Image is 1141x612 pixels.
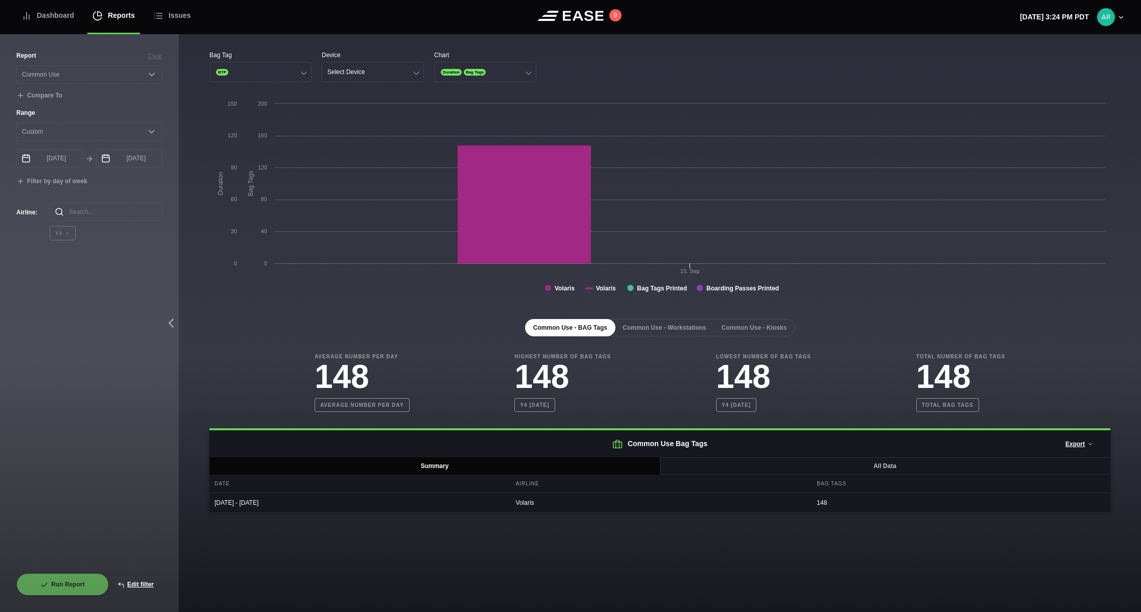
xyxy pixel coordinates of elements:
text: 40 [261,228,267,234]
h3: 148 [916,360,1005,393]
img: a24b13ddc5ef85e700be98281bdfe638 [1097,8,1115,26]
text: 0 [264,260,267,266]
label: Range [16,108,162,117]
tspan: Bag Tags Printed [637,285,687,292]
b: Average Number Per Day [315,353,410,360]
button: Export [1057,433,1102,455]
div: Airline [511,475,810,493]
div: 148 [812,493,1110,512]
button: Common Use - BAG Tags [525,319,615,336]
text: 0 [234,260,237,266]
text: 150 [228,101,237,107]
button: Summary [209,457,660,475]
span: BTP [216,69,228,76]
text: 120 [258,164,267,170]
text: 160 [258,132,267,138]
b: Y4 [DATE] [514,398,555,412]
b: Total Number of Bag Tags [916,353,1005,360]
div: Bag Tags [812,475,1110,493]
div: Chart [434,51,536,60]
h2: Common Use Bag Tags [209,430,1110,457]
h3: 148 [514,360,611,393]
text: 200 [258,101,267,107]
label: Report [16,51,36,60]
tspan: Volaris [555,285,575,292]
text: 90 [231,164,237,170]
button: BTP [209,62,312,82]
button: DurationBag Tags [434,62,536,82]
tspan: 15. Sep [680,268,700,274]
button: Filter by day of week [16,178,87,186]
input: mm/dd/yyyy [16,149,83,167]
div: Date [209,475,508,493]
button: Select Device [322,62,424,82]
text: 60 [231,196,237,202]
tspan: Bag Tags [247,171,254,197]
tspan: Volaris [596,285,616,292]
button: Common Use - Workstations [614,319,715,336]
b: Highest Number of Bag Tags [514,353,611,360]
label: Airline : [16,208,33,217]
div: Device [322,51,424,60]
div: Volaris [511,493,810,512]
span: Duration [441,69,462,76]
b: Average number per day [315,398,410,412]
div: Select Device [327,68,365,76]
tspan: Boarding Passes Printed [706,285,779,292]
button: Edit filter [109,573,162,596]
b: Lowest Number of Bag Tags [716,353,811,360]
input: mm/dd/yyyy [96,149,162,167]
p: [DATE] 3:24 PM PDT [1020,12,1089,22]
button: Common Use - Kiosks [714,319,795,336]
button: 9 [609,9,622,21]
text: 80 [261,196,267,202]
h3: 148 [315,360,410,393]
button: Compare To [16,92,62,100]
button: All Data [659,457,1110,475]
b: Y4 [DATE] [716,398,756,412]
tspan: Duration [217,172,224,195]
h3: 148 [716,360,811,393]
b: Total bag tags [916,398,979,412]
text: 120 [228,132,237,138]
span: Bag Tags [464,69,486,76]
input: Search... [50,203,162,221]
div: Bag Tag [209,51,312,60]
text: 30 [231,228,237,234]
button: Clear [148,52,162,61]
div: [DATE] - [DATE] [209,493,508,512]
b: Y4 [50,226,76,240]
